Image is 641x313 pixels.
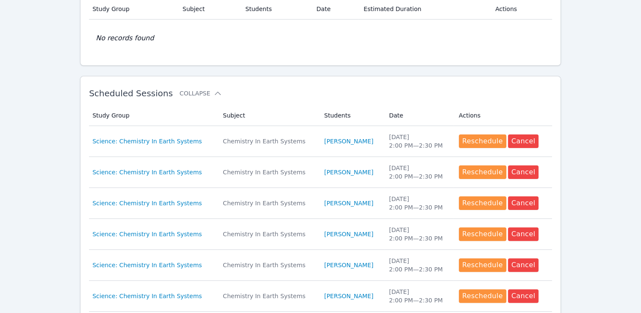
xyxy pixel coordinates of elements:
tr: Science: Chemistry In Earth SystemsChemistry In Earth Systems[PERSON_NAME][DATE]2:00 PM—2:30 PMRe... [89,281,552,312]
button: Reschedule [459,289,506,303]
a: Science: Chemistry In Earth Systems [92,199,202,207]
td: No records found [89,20,552,57]
a: [PERSON_NAME] [324,137,373,145]
div: Chemistry In Earth Systems [223,230,314,238]
tr: Science: Chemistry In Earth SystemsChemistry In Earth Systems[PERSON_NAME][DATE]2:00 PM—2:30 PMRe... [89,157,552,188]
div: Chemistry In Earth Systems [223,292,314,300]
a: [PERSON_NAME] [324,261,373,269]
th: Study Group [89,105,218,126]
div: [DATE] 2:00 PM — 2:30 PM [389,288,449,305]
div: Chemistry In Earth Systems [223,168,314,176]
tr: Science: Chemistry In Earth SystemsChemistry In Earth Systems[PERSON_NAME][DATE]2:00 PM—2:30 PMRe... [89,219,552,250]
button: Cancel [508,289,539,303]
button: Cancel [508,196,539,210]
tr: Science: Chemistry In Earth SystemsChemistry In Earth Systems[PERSON_NAME][DATE]2:00 PM—2:30 PMRe... [89,188,552,219]
th: Students [319,105,384,126]
div: Chemistry In Earth Systems [223,199,314,207]
div: [DATE] 2:00 PM — 2:30 PM [389,133,449,150]
button: Collapse [180,89,222,98]
a: Science: Chemistry In Earth Systems [92,168,202,176]
button: Cancel [508,227,539,241]
button: Cancel [508,165,539,179]
button: Reschedule [459,258,506,272]
button: Reschedule [459,227,506,241]
span: Scheduled Sessions [89,88,173,98]
a: [PERSON_NAME] [324,230,373,238]
th: Actions [454,105,552,126]
a: Science: Chemistry In Earth Systems [92,230,202,238]
div: Chemistry In Earth Systems [223,261,314,269]
button: Reschedule [459,196,506,210]
a: [PERSON_NAME] [324,292,373,300]
button: Cancel [508,258,539,272]
th: Subject [218,105,319,126]
a: [PERSON_NAME] [324,168,373,176]
a: Science: Chemistry In Earth Systems [92,292,202,300]
div: [DATE] 2:00 PM — 2:30 PM [389,164,449,181]
button: Cancel [508,134,539,148]
a: Science: Chemistry In Earth Systems [92,261,202,269]
button: Reschedule [459,165,506,179]
tr: Science: Chemistry In Earth SystemsChemistry In Earth Systems[PERSON_NAME][DATE]2:00 PM—2:30 PMRe... [89,250,552,281]
a: [PERSON_NAME] [324,199,373,207]
div: [DATE] 2:00 PM — 2:30 PM [389,257,449,274]
a: Science: Chemistry In Earth Systems [92,137,202,145]
th: Date [384,105,454,126]
button: Reschedule [459,134,506,148]
div: Chemistry In Earth Systems [223,137,314,145]
div: [DATE] 2:00 PM — 2:30 PM [389,226,449,243]
div: [DATE] 2:00 PM — 2:30 PM [389,195,449,212]
tr: Science: Chemistry In Earth SystemsChemistry In Earth Systems[PERSON_NAME][DATE]2:00 PM—2:30 PMRe... [89,126,552,157]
